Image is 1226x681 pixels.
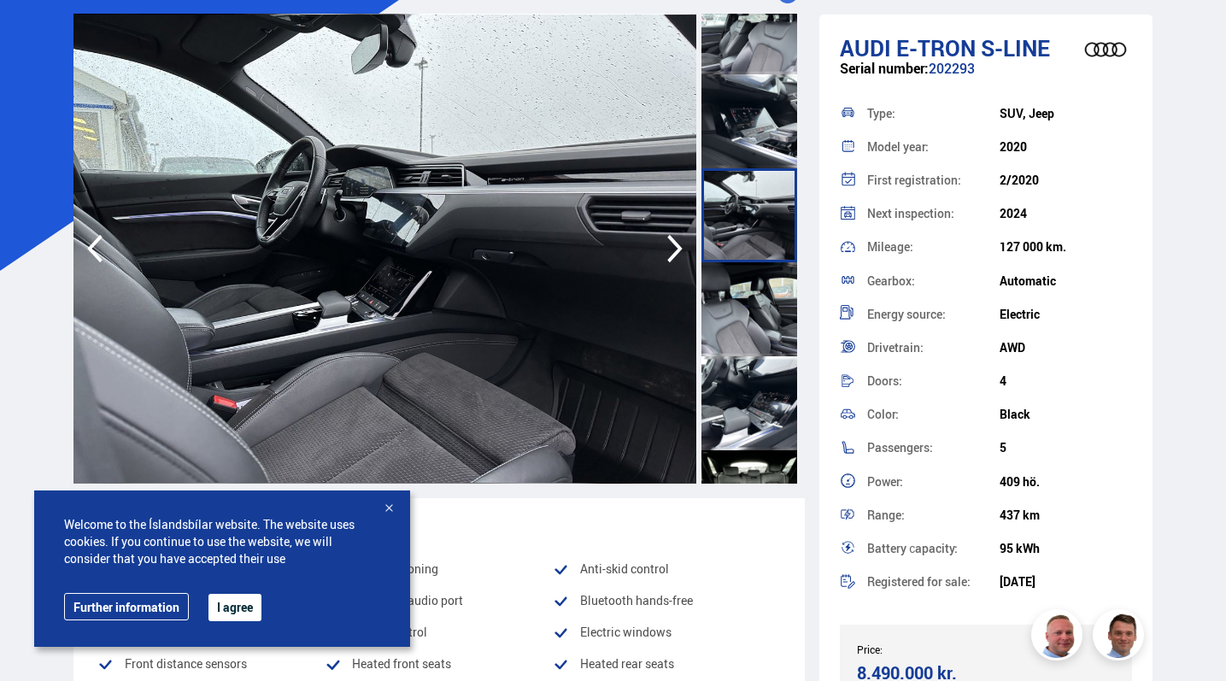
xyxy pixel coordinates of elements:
div: Mileage: [867,241,1000,253]
div: 2/2020 [1000,173,1132,187]
button: Open LiveChat chat widget [14,7,65,58]
div: Black [1000,408,1132,421]
div: Popular equipment [97,512,782,537]
div: Automatic [1000,274,1132,288]
span: Audi [840,32,891,63]
div: Registered for sale: [867,576,1000,588]
span: e-tron S-LINE [896,32,1050,63]
img: brand logo [1071,23,1140,76]
button: I agree [208,594,261,621]
div: Type: [867,108,1000,120]
li: Anti-skid control [553,559,781,579]
li: Electric windows [553,622,781,643]
img: siFngHWaQ9KaOqBr.png [1034,612,1085,663]
div: Battery сapacity: [867,543,1000,555]
div: Electric [1000,308,1132,321]
div: Passengers: [867,442,1000,454]
div: 127 000 km. [1000,240,1132,254]
div: Drivetrain: [867,342,1000,354]
li: Cruise control [325,622,553,643]
div: Doors: [867,375,1000,387]
img: 1459344.jpeg [73,14,697,484]
div: 202293 [840,61,1132,94]
div: Range: [867,509,1000,521]
div: 95 kWh [1000,542,1132,555]
li: Bluetooth audio port [325,590,553,611]
li: Heated front seats [325,654,553,674]
div: Color: [867,408,1000,420]
div: 5 [1000,441,1132,455]
div: Price: [857,643,986,655]
div: 2020 [1000,140,1132,154]
div: Model year: [867,141,1000,153]
div: [DATE] [1000,575,1132,589]
div: Next inspection: [867,208,1000,220]
div: First registration: [867,174,1000,186]
img: FbJEzSuNWCJXmdc-.webp [1095,612,1147,663]
div: SUV, Jeep [1000,107,1132,120]
div: Energy source: [867,308,1000,320]
li: Front distance sensors [97,654,326,674]
li: Heated rear seats [553,654,781,674]
span: Welcome to the Íslandsbílar website. The website uses cookies. If you continue to use the website... [64,516,380,567]
div: Gearbox: [867,275,1000,287]
li: Bluetooth hands-free [553,590,781,611]
div: AWD [1000,341,1132,355]
li: Air conditioning [325,559,553,579]
div: 409 hö. [1000,475,1132,489]
a: Further information [64,593,189,620]
span: Serial number: [840,59,929,78]
div: Power: [867,476,1000,488]
div: 2024 [1000,207,1132,220]
div: 437 km [1000,508,1132,522]
div: 4 [1000,374,1132,388]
